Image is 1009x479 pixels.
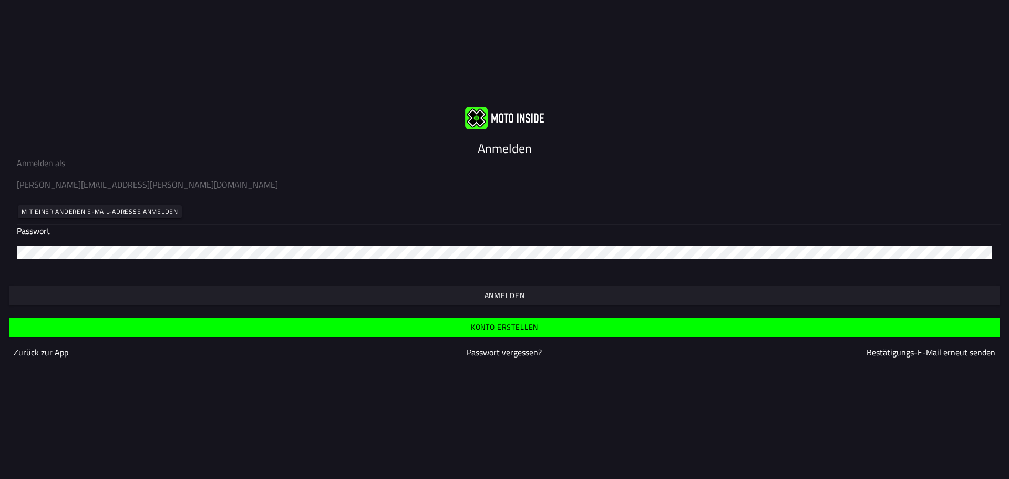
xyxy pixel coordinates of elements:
[9,318,1000,337] ion-button: Konto erstellen
[18,205,182,218] ion-button: Mit einer anderen E-Mail-Adresse anmelden
[478,139,532,158] ion-text: Anmelden
[467,346,542,359] a: Passwort vergessen?
[14,346,68,359] a: Zurück zur App
[485,292,525,299] ion-text: Anmelden
[17,157,992,199] ion-input: Anmelden als
[17,225,992,267] ion-input: Passwort
[867,346,995,359] a: Bestätigungs-E-Mail erneut senden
